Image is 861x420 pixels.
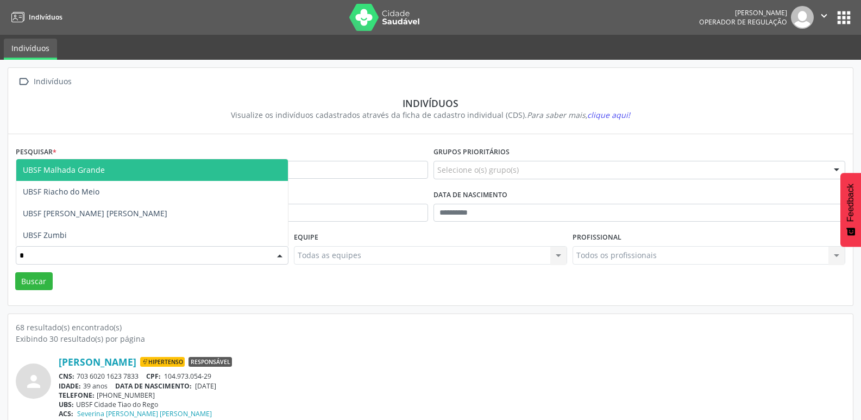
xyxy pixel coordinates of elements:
[195,381,216,391] span: [DATE]
[77,409,212,418] a: Severina [PERSON_NAME] [PERSON_NAME]
[115,381,192,391] span: DATA DE NASCIMENTO:
[59,381,845,391] div: 39 anos
[8,8,62,26] a: Indivíduos
[188,357,232,367] span: Responsável
[32,74,73,90] div: Indivíduos
[791,6,814,29] img: img
[59,409,73,418] span: ACS:
[840,173,861,247] button: Feedback - Mostrar pesquisa
[140,357,185,367] span: Hipertenso
[23,165,105,175] span: UBSF Malhada Grande
[16,144,56,161] label: Pesquisar
[59,391,845,400] div: [PHONE_NUMBER]
[23,109,838,121] div: Visualize os indivíduos cadastrados através da ficha de cadastro individual (CDS).
[433,187,507,204] label: Data de nascimento
[16,322,845,333] div: 68 resultado(s) encontrado(s)
[59,372,74,381] span: CNS:
[814,6,834,29] button: 
[59,381,81,391] span: IDADE:
[699,8,787,17] div: [PERSON_NAME]
[15,272,53,291] button: Buscar
[164,372,211,381] span: 104.973.054-29
[23,208,167,218] span: UBSF [PERSON_NAME] [PERSON_NAME]
[29,12,62,22] span: Indivíduos
[16,333,845,344] div: Exibindo 30 resultado(s) por página
[146,372,161,381] span: CPF:
[59,400,845,409] div: UBSF Cidade Tiao do Rego
[23,186,99,197] span: UBSF Riacho do Meio
[59,400,74,409] span: UBS:
[573,229,621,246] label: Profissional
[846,184,856,222] span: Feedback
[59,372,845,381] div: 703 6020 1623 7833
[23,97,838,109] div: Indivíduos
[818,10,830,22] i: 
[23,230,67,240] span: UBSF Zumbi
[834,8,853,27] button: apps
[437,164,519,175] span: Selecione o(s) grupo(s)
[294,229,318,246] label: Equipe
[587,110,630,120] span: clique aqui!
[699,17,787,27] span: Operador de regulação
[59,356,136,368] a: [PERSON_NAME]
[16,74,73,90] a:  Indivíduos
[4,39,57,60] a: Indivíduos
[433,144,510,161] label: Grupos prioritários
[59,391,95,400] span: TELEFONE:
[16,74,32,90] i: 
[527,110,630,120] i: Para saber mais,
